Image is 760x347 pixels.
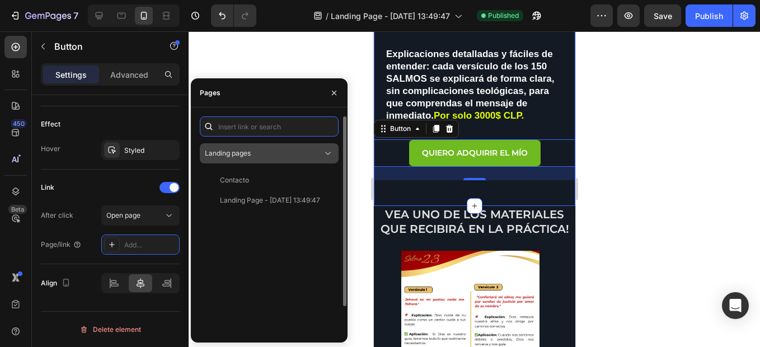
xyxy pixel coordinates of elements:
[106,211,140,219] span: Open page
[695,10,723,22] div: Publish
[124,240,177,250] div: Add...
[41,321,180,339] button: Delete element
[181,313,200,332] button: Carousel Next Arrow
[220,195,320,205] div: Landing Page - [DATE] 13:49:47
[124,146,177,156] div: Styled
[200,88,221,98] div: Pages
[331,10,450,22] span: Landing Page - [DATE] 13:49:47
[488,11,519,21] span: Published
[686,4,733,27] button: Publish
[654,11,672,21] span: Save
[101,205,180,226] button: Open page
[205,149,251,157] span: Landing pages
[374,31,575,347] iframe: Design area
[41,144,60,154] div: Hover
[54,40,149,53] p: Button
[41,119,60,129] div: Effect
[4,4,83,27] button: 7
[200,116,339,137] input: Insert link or search
[8,205,27,214] div: Beta
[41,182,54,193] div: Link
[79,323,141,336] div: Delete element
[722,292,749,319] div: Open Intercom Messenger
[73,9,78,22] p: 7
[41,240,82,250] div: Page/link
[110,69,148,81] p: Advanced
[2,313,20,332] button: Carousel Back Arrow
[644,4,681,27] button: Save
[55,69,87,81] p: Settings
[200,143,339,163] button: Landing pages
[326,10,329,22] span: /
[11,119,27,128] div: 450
[41,210,73,221] div: After click
[211,4,256,27] div: Undo/Redo
[41,276,73,291] div: Align
[220,175,249,185] div: Contacto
